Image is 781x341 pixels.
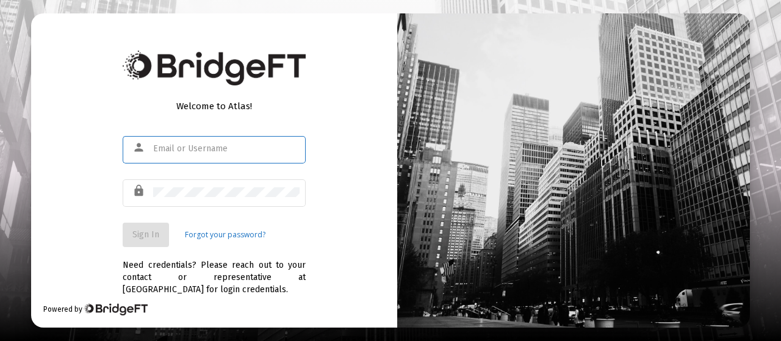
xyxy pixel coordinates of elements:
[123,100,306,112] div: Welcome to Atlas!
[84,303,148,315] img: Bridge Financial Technology Logo
[123,247,306,296] div: Need credentials? Please reach out to your contact or representative at [GEOGRAPHIC_DATA] for log...
[185,229,265,241] a: Forgot your password?
[123,223,169,247] button: Sign In
[43,303,148,315] div: Powered by
[132,229,159,240] span: Sign In
[153,144,300,154] input: Email or Username
[123,51,306,85] img: Bridge Financial Technology Logo
[132,184,147,198] mat-icon: lock
[132,140,147,155] mat-icon: person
